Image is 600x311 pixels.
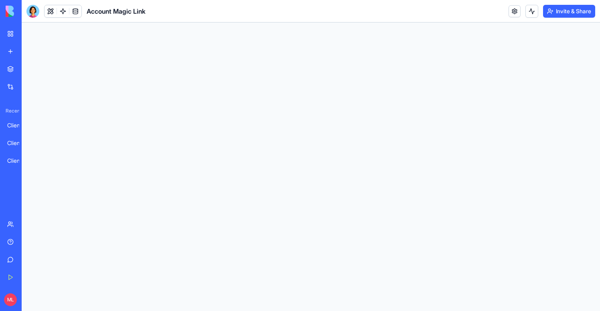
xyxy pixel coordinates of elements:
span: ML [4,293,17,306]
div: Client & Invoice Manager [7,121,30,129]
a: Client & Invoice Manager [2,153,34,169]
span: Account Magic Link [87,6,146,16]
button: Invite & Share [543,5,595,18]
div: Client & Invoice Manager [7,157,30,165]
img: logo [6,6,55,17]
span: Recent [2,108,19,114]
a: Client & Invoice Manager [2,117,34,133]
div: Client & Invoice Manager [7,139,30,147]
a: Client & Invoice Manager [2,135,34,151]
